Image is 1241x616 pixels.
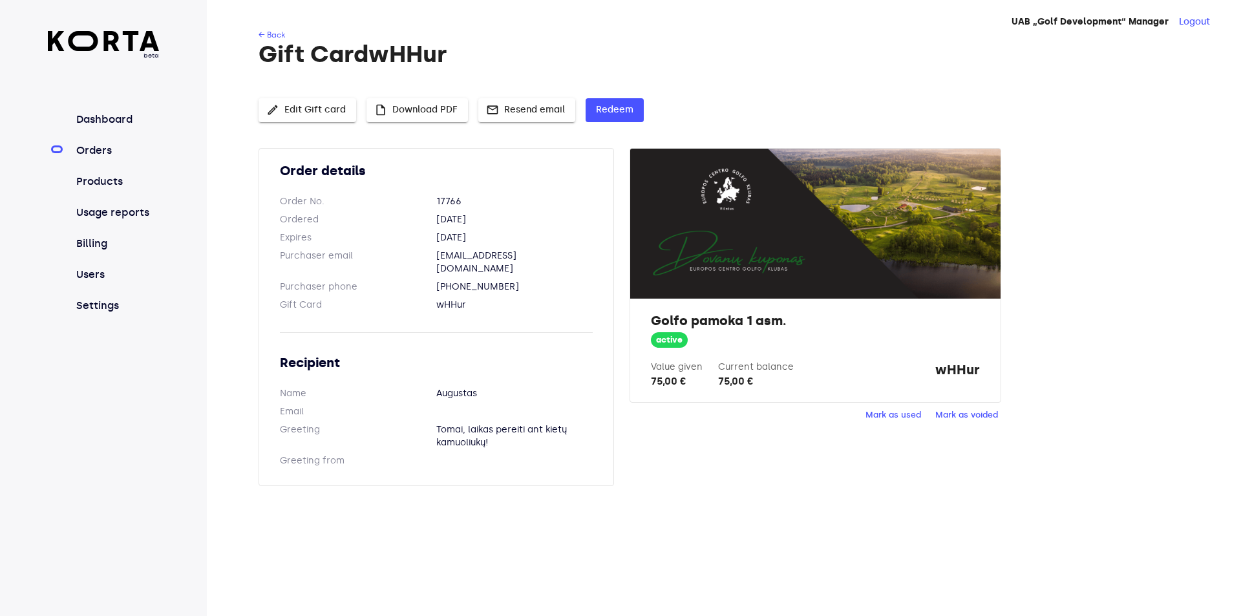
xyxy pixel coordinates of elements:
a: Usage reports [74,205,160,220]
a: Users [74,267,160,282]
a: ← Back [259,30,285,39]
dt: Name [280,387,436,400]
span: mail [486,103,499,116]
h2: Recipient [280,354,593,372]
button: Resend email [478,98,575,122]
a: Products [74,174,160,189]
a: Dashboard [74,112,160,127]
dt: Order No. [280,195,436,208]
dt: Ordered [280,213,436,226]
span: Redeem [596,102,633,118]
h2: Golfo pamoka 1 asm. [651,312,979,330]
dd: [DATE] [436,213,593,226]
strong: wHHur [935,361,980,389]
dt: Expires [280,231,436,244]
span: Resend email [489,102,565,118]
button: Redeem [586,98,644,122]
div: 75,00 € [718,374,794,389]
dd: Augustas [436,387,593,400]
a: Edit Gift card [259,103,356,114]
span: Mark as used [865,408,921,423]
span: beta [48,51,160,60]
span: Download PDF [377,102,458,118]
h2: Order details [280,162,593,180]
span: active [651,334,688,346]
button: Edit Gift card [259,98,356,122]
dt: Purchaser email [280,250,436,275]
dd: [DATE] [436,231,593,244]
button: Download PDF [366,98,468,122]
button: Mark as voided [932,405,1001,425]
button: Logout [1179,16,1210,28]
div: 75,00 € [651,374,703,389]
dd: Tomai, laikas pereiti ant kietų kamuoliukų! [436,423,593,449]
button: Mark as used [862,405,924,425]
label: Value given [651,361,703,372]
a: Billing [74,236,160,251]
dd: wHHur [436,299,593,312]
dd: [PHONE_NUMBER] [436,281,593,293]
label: Current balance [718,361,794,372]
h1: Gift Card wHHur [259,41,1187,67]
span: Edit Gift card [269,102,346,118]
dt: Greeting from [280,454,436,467]
img: Korta [48,31,160,51]
dt: Email [280,405,436,418]
span: Mark as voided [935,408,998,423]
dt: Greeting [280,423,436,449]
dd: 17766 [436,195,593,208]
a: Settings [74,298,160,313]
dt: Gift Card [280,299,436,312]
span: edit [266,103,279,116]
dd: [EMAIL_ADDRESS][DOMAIN_NAME] [436,250,593,275]
a: beta [48,31,160,60]
strong: UAB „Golf Development“ Manager [1012,16,1169,27]
span: insert_drive_file [374,103,387,116]
dt: Purchaser phone [280,281,436,293]
a: Orders [74,143,160,158]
